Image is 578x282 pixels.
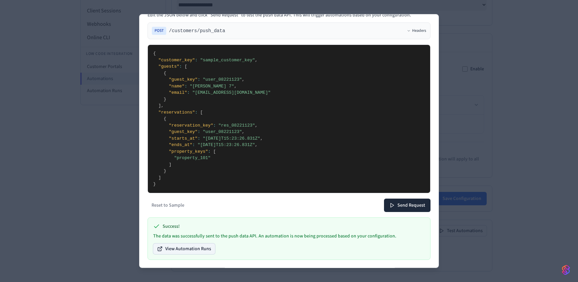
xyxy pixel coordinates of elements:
span: /customers/push_data [169,27,225,34]
span: Success! [163,223,180,230]
button: Reset to Sample [148,200,188,211]
p: The data was successfully sent to the push data API. An automation is now being processed based o... [153,233,425,239]
span: POST [152,27,166,35]
button: View Automation Runs [153,243,215,254]
button: Headers [407,28,426,33]
img: SeamLogoGradient.69752ec5.svg [562,265,570,275]
button: Send Request [384,199,430,212]
p: Edit the JSON below and click "Send Request" to test the push data API. This will trigger automat... [148,12,430,18]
